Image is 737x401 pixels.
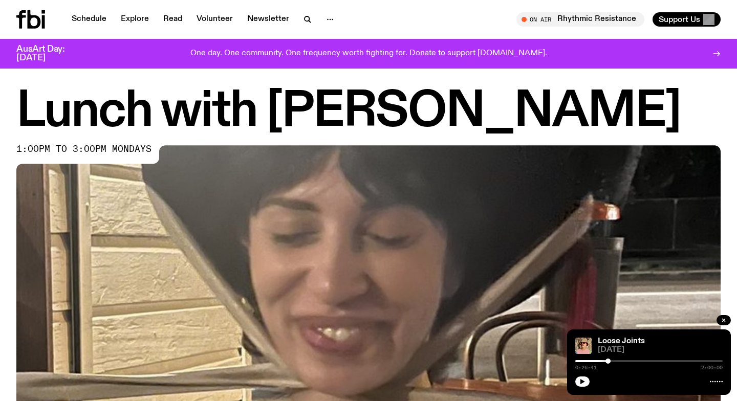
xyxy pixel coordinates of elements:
[16,89,721,135] h1: Lunch with [PERSON_NAME]
[115,12,155,27] a: Explore
[16,45,82,62] h3: AusArt Day: [DATE]
[190,12,239,27] a: Volunteer
[575,365,597,370] span: 0:26:41
[598,337,645,345] a: Loose Joints
[516,12,644,27] button: On AirRhythmic Resistance
[16,145,151,153] span: 1:00pm to 3:00pm mondays
[653,12,721,27] button: Support Us
[190,49,547,58] p: One day. One community. One frequency worth fighting for. Donate to support [DOMAIN_NAME].
[598,346,723,354] span: [DATE]
[241,12,295,27] a: Newsletter
[575,338,592,354] img: Tyson stands in front of a paperbark tree wearing orange sunglasses, a suede bucket hat and a pin...
[701,365,723,370] span: 2:00:00
[157,12,188,27] a: Read
[66,12,113,27] a: Schedule
[659,15,700,24] span: Support Us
